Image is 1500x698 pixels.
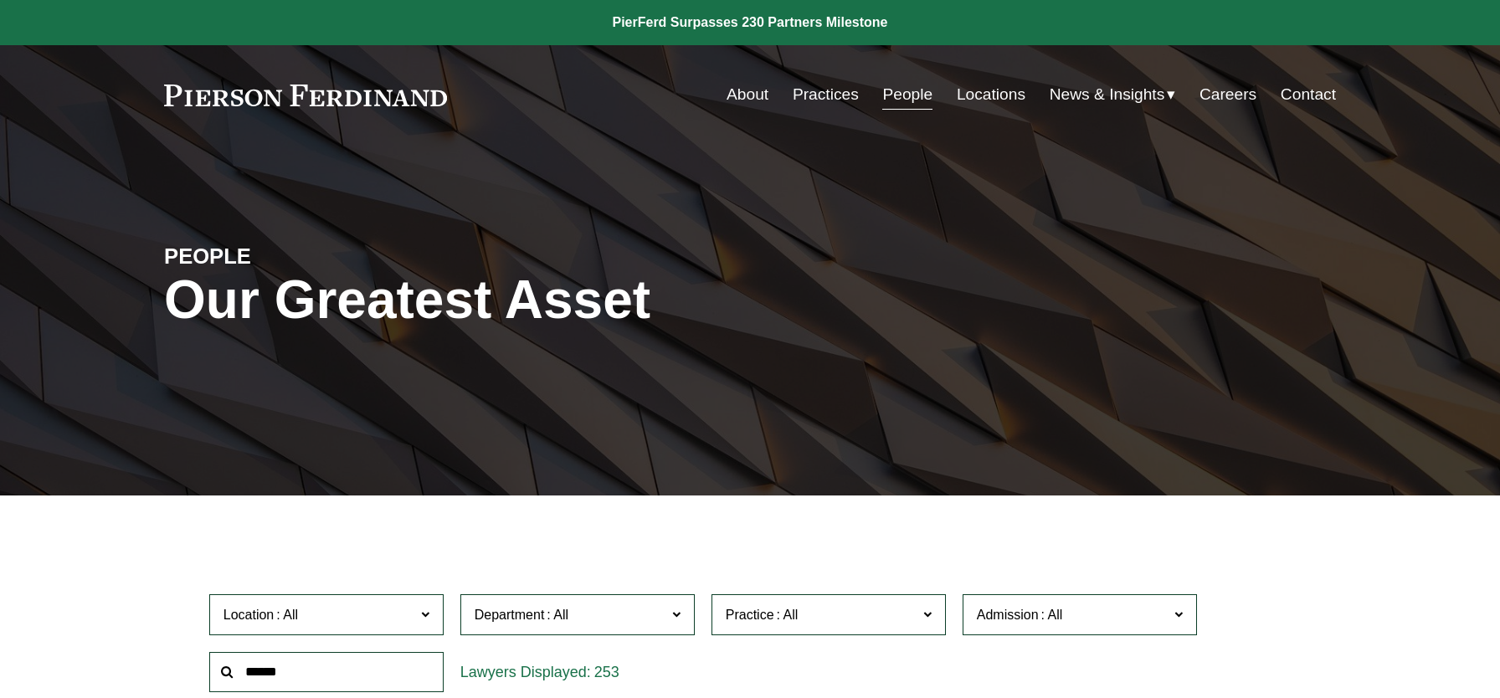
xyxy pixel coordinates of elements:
[164,269,945,331] h1: Our Greatest Asset
[1281,79,1336,110] a: Contact
[793,79,859,110] a: Practices
[1050,79,1176,110] a: folder dropdown
[726,608,774,622] span: Practice
[977,608,1039,622] span: Admission
[727,79,768,110] a: About
[223,608,275,622] span: Location
[1050,80,1165,110] span: News & Insights
[475,608,545,622] span: Department
[882,79,932,110] a: People
[594,664,619,680] span: 253
[164,243,457,269] h4: PEOPLE
[1199,79,1256,110] a: Careers
[957,79,1025,110] a: Locations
